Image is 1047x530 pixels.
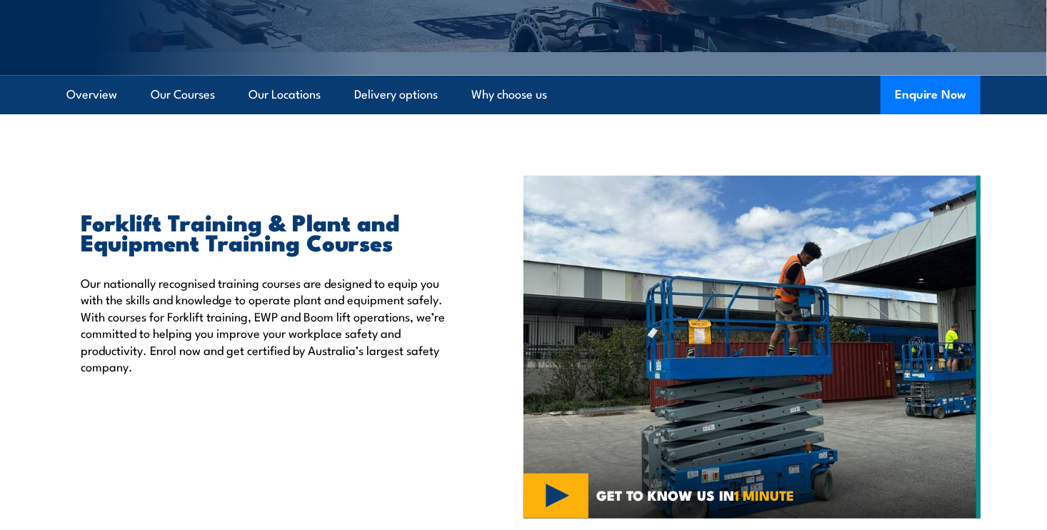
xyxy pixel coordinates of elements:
a: Why choose us [471,76,547,114]
img: Verification of Competency (VOC) for Elevating Work Platform (EWP) Under 11m [523,176,981,519]
a: Overview [66,76,117,114]
a: Delivery options [354,76,438,114]
span: GET TO KNOW US IN [596,489,794,501]
button: Enquire Now [881,76,981,114]
strong: 1 MINUTE [734,484,794,505]
a: Our Locations [249,76,321,114]
h2: Forklift Training & Plant and Equipment Training Courses [81,211,458,251]
a: Our Courses [151,76,215,114]
p: Our nationally recognised training courses are designed to equip you with the skills and knowledg... [81,274,458,374]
